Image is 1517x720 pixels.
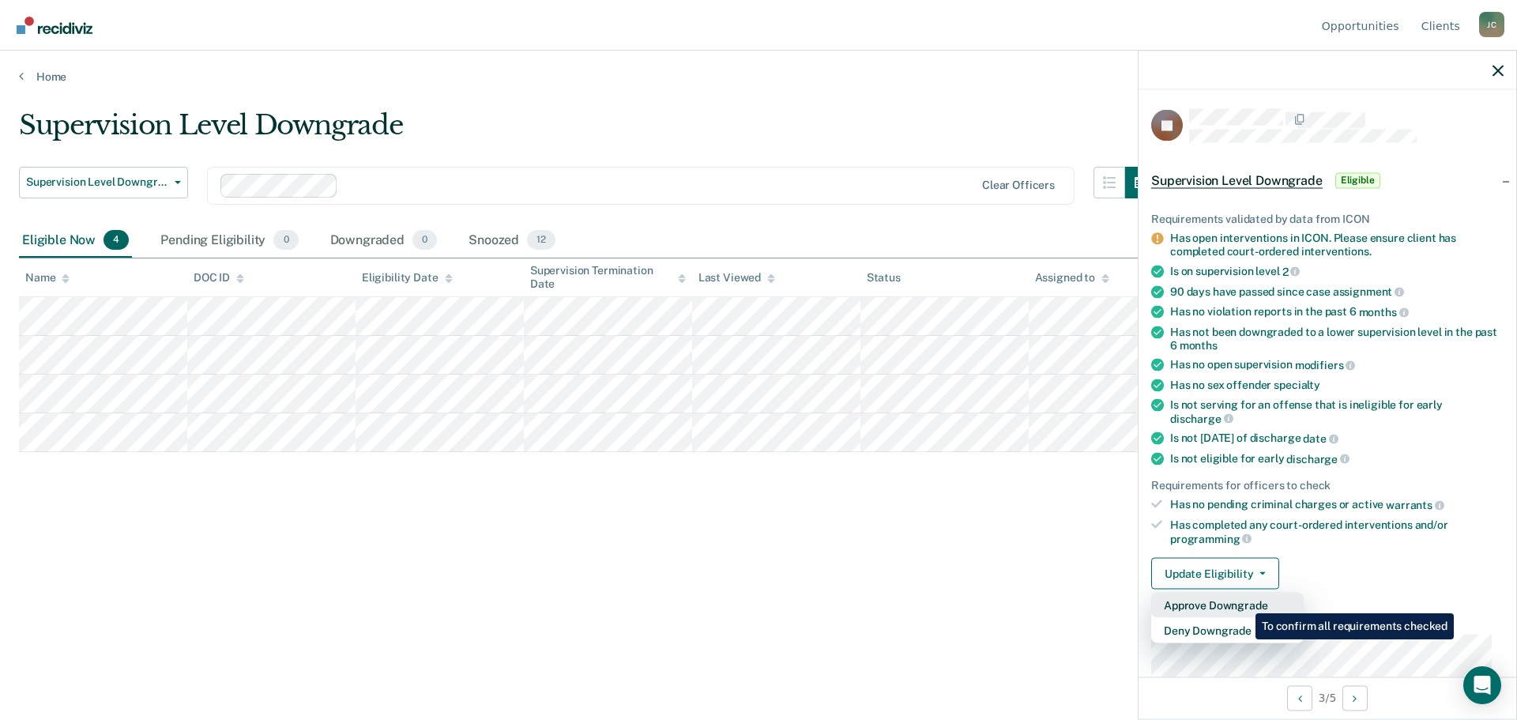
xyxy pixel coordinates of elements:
[1359,305,1409,318] span: months
[1170,532,1252,545] span: programming
[1151,558,1279,590] button: Update Eligibility
[698,271,775,285] div: Last Viewed
[19,109,1157,154] div: Supervision Level Downgrade
[1170,264,1504,278] div: Is on supervision level
[327,224,441,258] div: Downgraded
[1151,478,1504,492] div: Requirements for officers to check
[1151,615,1504,628] dt: Supervision
[1342,685,1368,711] button: Next Opportunity
[1295,359,1356,371] span: modifiers
[1170,358,1504,372] div: Has no open supervision
[26,175,168,189] span: Supervision Level Downgrade
[465,224,559,258] div: Snoozed
[1479,12,1504,37] div: J C
[19,70,1498,84] a: Home
[1151,172,1323,188] span: Supervision Level Downgrade
[1335,172,1380,188] span: Eligible
[867,271,901,285] div: Status
[1170,518,1504,545] div: Has completed any court-ordered interventions and/or
[1151,593,1304,618] button: Approve Downgrade
[1286,452,1349,465] span: discharge
[157,224,301,258] div: Pending Eligibility
[1170,398,1504,424] div: Is not serving for an offense that is ineligible for early
[1170,378,1504,391] div: Has no sex offender
[1139,677,1516,718] div: 3 / 5
[1151,593,1304,643] div: Dropdown Menu
[362,271,453,285] div: Eligibility Date
[1035,271,1109,285] div: Assigned to
[982,179,1055,192] div: Clear officers
[1151,212,1504,225] div: Requirements validated by data from ICON
[1274,378,1320,390] span: specialty
[1463,666,1501,704] div: Open Intercom Messenger
[1303,432,1338,445] span: date
[25,271,70,285] div: Name
[17,17,92,34] img: Recidiviz
[1170,325,1504,352] div: Has not been downgraded to a lower supervision level in the past 6
[1139,155,1516,205] div: Supervision Level DowngradeEligible
[1282,265,1301,277] span: 2
[1386,499,1444,511] span: warrants
[273,230,298,251] span: 0
[1170,451,1504,466] div: Is not eligible for early
[1170,305,1504,319] div: Has no violation reports in the past 6
[19,224,132,258] div: Eligible Now
[1170,432,1504,446] div: Is not [DATE] of discharge
[1170,232,1504,258] div: Has open interventions in ICON. Please ensure client has completed court-ordered interventions.
[527,230,555,251] span: 12
[1170,285,1504,299] div: 90 days have passed since case
[1170,498,1504,512] div: Has no pending criminal charges or active
[1479,12,1504,37] button: Profile dropdown button
[1333,285,1404,298] span: assignment
[412,230,437,251] span: 0
[1180,338,1218,351] span: months
[104,230,129,251] span: 4
[530,264,686,291] div: Supervision Termination Date
[1151,618,1304,643] button: Deny Downgrade
[1287,685,1312,711] button: Previous Opportunity
[194,271,244,285] div: DOC ID
[1170,412,1233,424] span: discharge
